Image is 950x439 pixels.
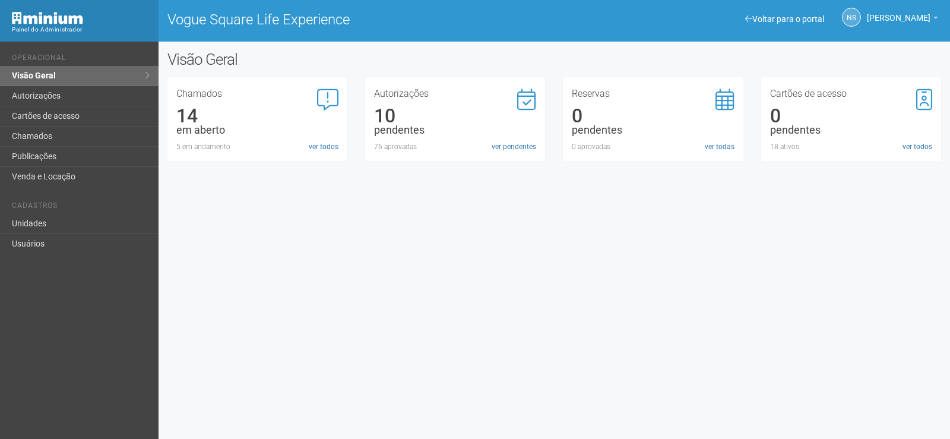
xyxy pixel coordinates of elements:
[842,8,861,27] a: NS
[572,89,734,99] h3: Reservas
[572,141,734,152] div: 0 aprovadas
[176,125,338,135] div: em aberto
[374,110,536,121] div: 10
[12,201,150,214] li: Cadastros
[176,110,338,121] div: 14
[374,141,536,152] div: 76 aprovadas
[867,15,938,24] a: [PERSON_NAME]
[167,12,546,27] h1: Vogue Square Life Experience
[770,125,932,135] div: pendentes
[309,141,338,152] a: ver todos
[745,14,824,24] a: Voltar para o portal
[12,53,150,66] li: Operacional
[12,24,150,35] div: Painel do Administrador
[770,110,932,121] div: 0
[374,125,536,135] div: pendentes
[167,50,480,68] h2: Visão Geral
[867,2,930,23] span: Nicolle Silva
[492,141,536,152] a: ver pendentes
[572,125,734,135] div: pendentes
[176,141,338,152] div: 5 em andamento
[12,12,83,24] img: Minium
[374,89,536,99] h3: Autorizações
[572,110,734,121] div: 0
[770,89,932,99] h3: Cartões de acesso
[705,141,734,152] a: ver todas
[770,141,932,152] div: 18 ativos
[176,89,338,99] h3: Chamados
[902,141,932,152] a: ver todos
